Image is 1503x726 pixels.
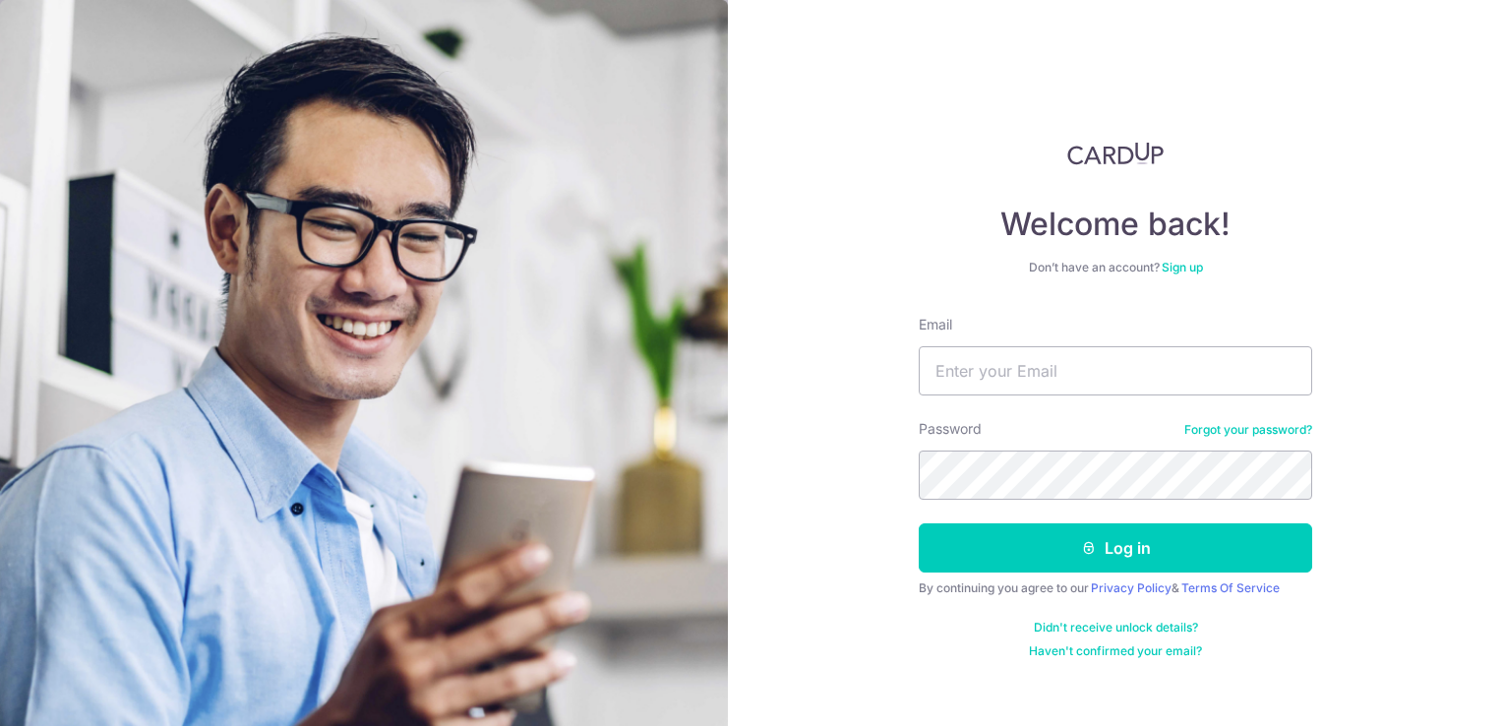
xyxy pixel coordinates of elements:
[919,346,1312,395] input: Enter your Email
[919,523,1312,573] button: Log in
[1067,142,1164,165] img: CardUp Logo
[919,315,952,334] label: Email
[1091,580,1172,595] a: Privacy Policy
[1184,422,1312,438] a: Forgot your password?
[1034,620,1198,635] a: Didn't receive unlock details?
[1029,643,1202,659] a: Haven't confirmed your email?
[919,580,1312,596] div: By continuing you agree to our &
[1162,260,1203,274] a: Sign up
[919,260,1312,275] div: Don’t have an account?
[1181,580,1280,595] a: Terms Of Service
[919,205,1312,244] h4: Welcome back!
[919,419,982,439] label: Password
